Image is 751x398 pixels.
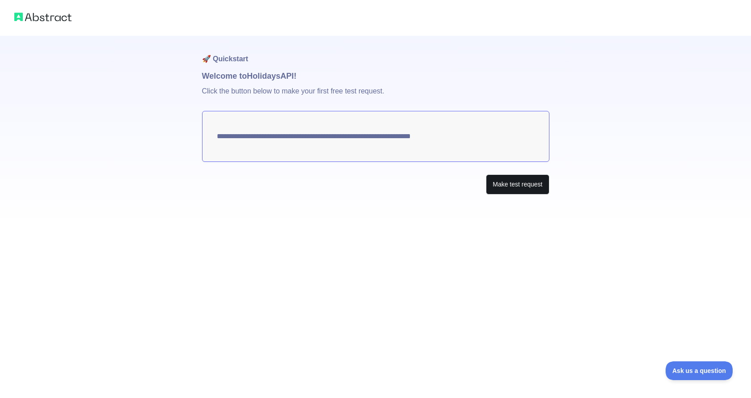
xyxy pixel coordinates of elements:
[202,70,549,82] h1: Welcome to Holidays API!
[202,82,549,111] p: Click the button below to make your first free test request.
[202,36,549,70] h1: 🚀 Quickstart
[666,361,733,380] iframe: Toggle Customer Support
[486,174,549,195] button: Make test request
[14,11,72,23] img: Abstract logo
